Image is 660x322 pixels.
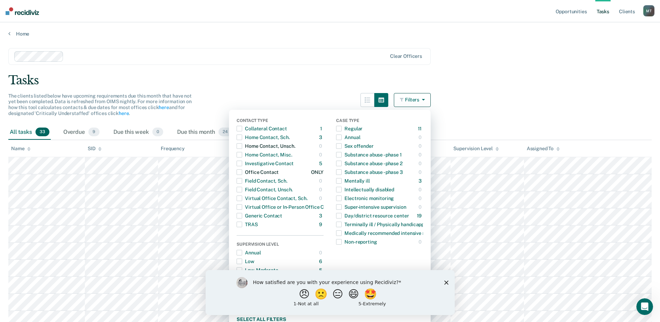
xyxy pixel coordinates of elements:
div: 0 [419,140,423,152]
div: 0 [419,193,423,204]
div: Clear officers [390,53,422,59]
div: Virtual Office Contact, Sch. [237,193,307,204]
div: 9 [319,219,324,230]
div: Office Contact [237,167,279,178]
div: 0 [319,247,324,258]
div: 0 [419,149,423,160]
div: 0 [419,167,423,178]
div: Annual [237,247,261,258]
div: Regular [336,123,363,134]
div: 0 [419,132,423,143]
span: 33 [35,128,49,137]
div: Home Contact, Sch. [237,132,289,143]
div: 0 [419,158,423,169]
div: 5 [319,158,324,169]
div: 3 [319,132,324,143]
img: Recidiviz [6,7,39,15]
div: Supervision Level [453,146,499,152]
button: Filters [394,93,431,107]
div: ONLY [311,167,324,178]
div: 0 [419,236,423,247]
div: Supervision Level [237,242,324,248]
iframe: Intercom live chat [636,298,653,315]
span: 9 [88,128,100,137]
div: Name [11,146,31,152]
div: Intellectually disabled [336,184,394,195]
div: TRAS [237,219,257,230]
div: Contact Type [237,118,324,124]
a: here [159,105,169,110]
div: Substance abuse - phase 1 [336,149,402,160]
div: 3 [419,175,423,186]
div: Due this month24 [176,125,233,140]
div: Terminally ill / Physically handicapped [336,219,430,230]
div: Super-intensive supervision [336,201,406,213]
div: Annual [336,132,360,143]
div: 11 [418,123,423,134]
a: Home [8,31,652,37]
div: Substance abuse - phase 3 [336,167,403,178]
div: Investigative Contact [237,158,294,169]
div: 3 [319,210,324,221]
span: The clients listed below have upcoming requirements due this month that have not yet been complet... [8,93,192,116]
div: Tasks [8,73,652,87]
div: Day/district resource center [336,210,409,221]
div: 6 [319,256,324,267]
div: Virtual Office or In-Person Office Contact [237,201,339,213]
div: Case Type [336,118,423,124]
div: 19 [417,210,423,221]
div: Collateral Contact [237,123,287,134]
div: Non-reporting [336,236,377,247]
div: Substance abuse - phase 2 [336,158,403,169]
span: 0 [152,128,163,137]
div: Sex offender [336,140,373,152]
div: All tasks33 [8,125,51,140]
div: Low [237,256,254,267]
div: Mentally ill [336,175,369,186]
div: Frequency [161,146,185,152]
div: M T [643,5,654,16]
span: 24 [218,128,232,137]
div: 0 [319,184,324,195]
div: Electronic monitoring [336,193,394,204]
div: Generic Contact [237,210,282,221]
div: Home Contact, Unsch. [237,140,295,152]
div: Assigned To [527,146,560,152]
div: Due this week0 [112,125,165,140]
a: here [119,110,129,116]
button: MT [643,5,654,16]
div: 0 [319,193,324,204]
div: Overdue9 [62,125,101,140]
div: 1 [320,123,324,134]
div: 0 [319,175,324,186]
div: SID [88,146,102,152]
div: Field Contact, Unsch. [237,184,293,195]
div: Medically recommended intensive supervision [336,228,448,239]
div: Field Contact, Sch. [237,175,287,186]
div: 0 [419,184,423,195]
div: Home Contact, Misc. [237,149,292,160]
div: 0 [319,140,324,152]
div: 0 [319,149,324,160]
div: 0 [419,201,423,213]
iframe: Survey by Kim from Recidiviz [206,270,455,315]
